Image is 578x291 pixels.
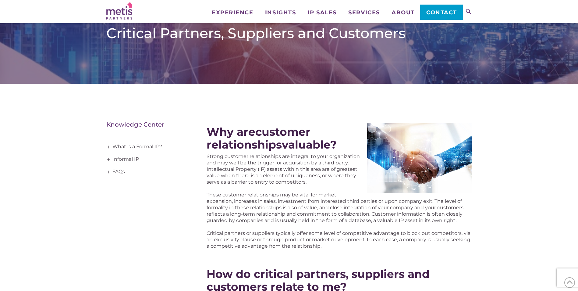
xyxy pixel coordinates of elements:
span: Experience [212,10,253,15]
span: About [392,10,415,15]
span: These customer relationships may be vital for market expansion, increases in sales, investment fr... [207,192,463,223]
img: Metis Partners [106,2,132,20]
a: Knowledge Center [106,121,164,128]
span: + [105,141,112,153]
a: Contact [420,5,463,20]
h1: Critical Partners, Suppliers and Customers [106,25,472,42]
a: What is a Formal IP? [106,141,189,153]
span: Services [348,10,380,15]
span: Insights [265,10,296,15]
span: customer relationships [207,125,310,151]
span: Back to Top [564,277,575,288]
span: IP Sales [308,10,337,15]
span: Why are [207,125,255,138]
span: Contact [426,10,457,15]
a: Informal IP [106,153,189,166]
a: FAQs [106,166,189,178]
span: + [105,166,112,178]
span: Critical partners or suppliers typically offer some level of competitive advantage to block out c... [207,230,470,249]
span: + [105,153,112,166]
span: valuable? [282,138,337,151]
img: Metis Partners - Intellectual Property Strategy Advisor [367,123,472,193]
span: Strong customer relationships are integral to your organization and may well be the trigger for a... [207,153,360,185]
